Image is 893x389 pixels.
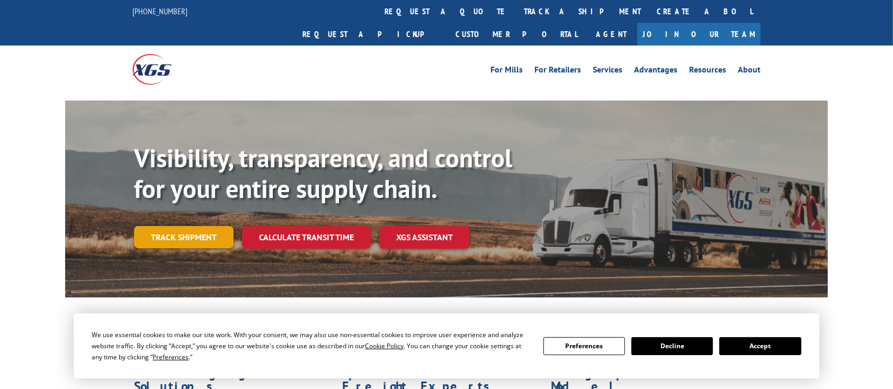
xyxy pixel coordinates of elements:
[134,141,512,205] b: Visibility, transparency, and control for your entire supply chain.
[242,226,371,249] a: Calculate transit time
[92,329,530,363] div: We use essential cookies to make our site work. With your consent, we may also use non-essential ...
[738,66,761,77] a: About
[153,352,189,361] span: Preferences
[294,23,448,46] a: Request a pickup
[593,66,622,77] a: Services
[689,66,726,77] a: Resources
[634,66,677,77] a: Advantages
[534,66,581,77] a: For Retailers
[448,23,585,46] a: Customer Portal
[585,23,637,46] a: Agent
[719,337,801,355] button: Accept
[74,313,819,378] div: Cookie Consent Prompt
[543,337,625,355] button: Preferences
[490,66,523,77] a: For Mills
[637,23,761,46] a: Join Our Team
[134,226,234,248] a: Track shipment
[631,337,713,355] button: Decline
[379,226,470,249] a: XGS ASSISTANT
[132,6,187,16] a: [PHONE_NUMBER]
[365,341,404,350] span: Cookie Policy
